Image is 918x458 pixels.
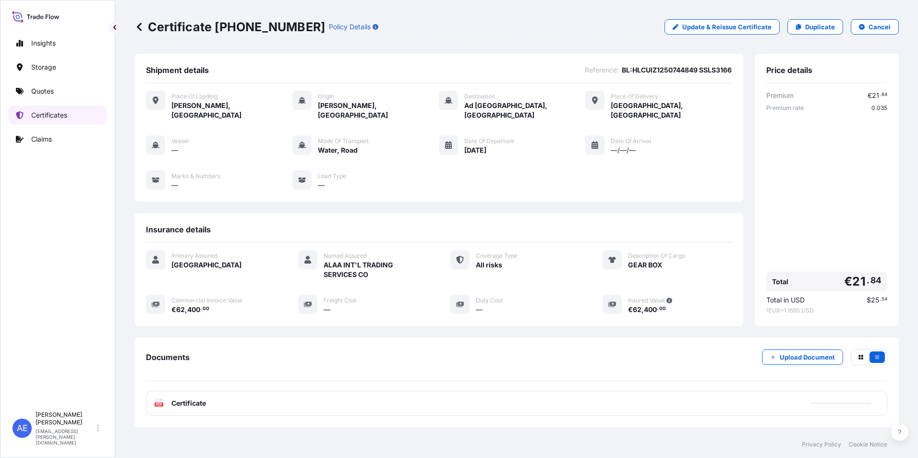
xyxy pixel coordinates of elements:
span: Marks & Numbers [171,172,220,180]
span: 0.035 [871,104,887,112]
span: , [185,306,187,313]
span: — [318,181,325,190]
p: Certificate [PHONE_NUMBER] [134,19,325,35]
span: Primary Assured [171,252,217,260]
p: [PERSON_NAME] [PERSON_NAME] [36,411,95,426]
a: Privacy Policy [802,441,841,448]
p: Policy Details [329,22,371,32]
span: Certificate [171,398,206,408]
span: 84 [882,93,887,96]
span: 54 [882,298,887,301]
span: 21 [852,276,865,288]
span: Ad [GEOGRAPHIC_DATA], [GEOGRAPHIC_DATA] [464,101,585,120]
span: Insurance details [146,225,211,234]
span: Water, Road [318,145,358,155]
text: PDF [156,403,162,406]
span: Reference : [585,65,619,75]
a: Duplicate [787,19,843,35]
button: Upload Document [762,350,843,365]
span: GEAR BOX [628,260,662,270]
span: — [171,181,178,190]
span: Coverage Type [476,252,518,260]
span: € [868,92,872,99]
span: Description Of Cargo [628,252,685,260]
span: € [844,276,852,288]
p: Duplicate [805,22,835,32]
a: Claims [8,130,107,149]
span: 1 EUR = 1.1695 USD [766,307,887,314]
span: Vessel [171,137,189,145]
span: . [880,93,881,96]
span: Total [772,277,788,287]
span: 84 [870,277,882,283]
p: Storage [31,62,56,72]
span: Date of Departure [464,137,514,145]
span: Documents [146,352,190,362]
span: Shipment details [146,65,209,75]
span: [PERSON_NAME], [GEOGRAPHIC_DATA] [318,101,439,120]
a: Insights [8,34,107,53]
span: . [657,307,659,311]
span: Premium [766,91,794,100]
a: Update & Reissue Certificate [664,19,780,35]
span: Insured Value [628,297,664,304]
span: Total in USD [766,295,805,305]
span: ALAA INT'L TRADING SERVICES CO [324,260,427,279]
span: AE [17,423,28,433]
span: . [201,307,202,311]
span: — [324,305,330,314]
p: Upload Document [780,352,835,362]
span: 400 [644,306,657,313]
span: [GEOGRAPHIC_DATA], [GEOGRAPHIC_DATA] [611,101,732,120]
span: Date of Arrival [611,137,651,145]
span: 62 [633,306,641,313]
p: Update & Reissue Certificate [682,22,772,32]
span: Place of Delivery [611,93,658,100]
p: [EMAIL_ADDRESS][PERSON_NAME][DOMAIN_NAME] [36,428,95,446]
span: 21 [872,92,879,99]
span: . [867,277,870,283]
span: Commercial Invoice Value [171,297,242,304]
p: Claims [31,134,52,144]
span: [GEOGRAPHIC_DATA] [171,260,242,270]
span: — [476,305,483,314]
span: € [628,306,633,313]
span: 400 [187,306,200,313]
p: Insights [31,38,56,48]
span: —/—/— [611,145,636,155]
span: 62 [176,306,185,313]
span: Premium rate [766,104,804,112]
span: Place of Loading [171,93,217,100]
span: All risks [476,260,502,270]
span: 00 [659,307,666,311]
span: [PERSON_NAME], [GEOGRAPHIC_DATA] [171,101,292,120]
a: Certificates [8,106,107,125]
button: Cancel [851,19,899,35]
span: $ [867,297,871,303]
p: Certificates [31,110,67,120]
span: Destination [464,93,495,100]
span: € [171,306,176,313]
span: Freight Cost [324,297,357,304]
span: 00 [203,307,209,311]
span: Load Type [318,172,346,180]
span: BL:HLCUIZ1250744849 SSLS3166 [622,65,732,75]
a: Quotes [8,82,107,101]
span: Origin [318,93,334,100]
p: Cancel [869,22,891,32]
span: — [171,145,178,155]
span: Price details [766,65,812,75]
span: [DATE] [464,145,486,155]
span: Named Assured [324,252,367,260]
span: . [880,298,881,301]
a: Storage [8,58,107,77]
span: 25 [871,297,879,303]
a: Cookie Notice [849,441,887,448]
span: Mode of Transport [318,137,369,145]
p: Quotes [31,86,54,96]
span: Duty Cost [476,297,503,304]
span: , [641,306,644,313]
